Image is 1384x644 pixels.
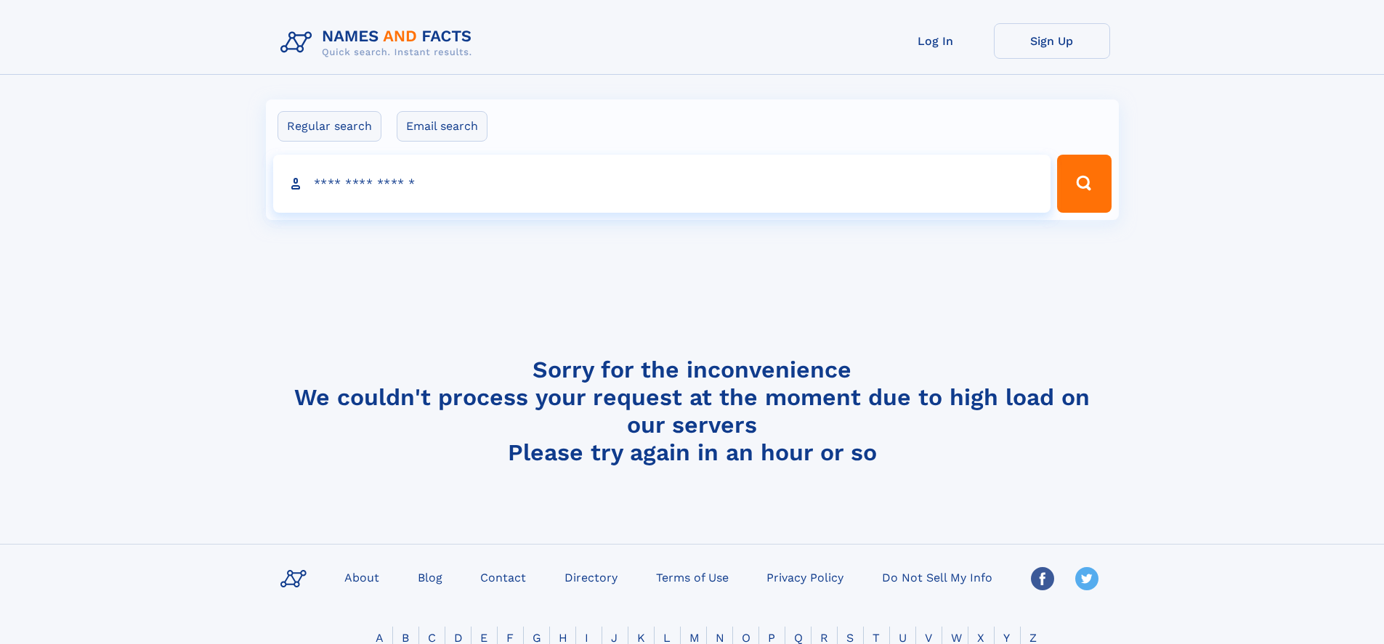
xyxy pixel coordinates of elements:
label: Regular search [278,111,381,142]
a: Privacy Policy [761,566,849,587]
a: Terms of Use [650,566,735,587]
img: Logo Names and Facts [275,23,484,62]
h4: Sorry for the inconvenience We couldn't process your request at the moment due to high load on ou... [275,356,1110,466]
a: Log In [878,23,994,59]
img: Facebook [1031,567,1054,590]
a: Blog [412,566,448,587]
img: Twitter [1075,567,1098,590]
label: Email search [397,111,487,142]
input: search input [273,155,1051,213]
a: Directory [559,566,623,587]
a: About [339,566,385,587]
a: Sign Up [994,23,1110,59]
a: Contact [474,566,532,587]
a: Do Not Sell My Info [876,566,998,587]
button: Search Button [1057,155,1111,213]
